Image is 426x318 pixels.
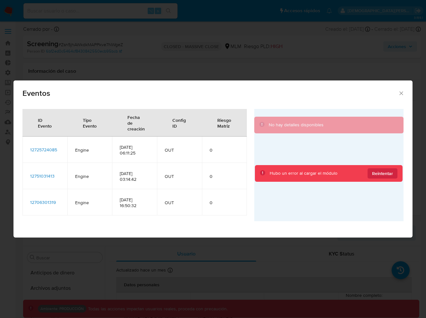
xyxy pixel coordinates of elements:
[120,109,152,136] div: Fecha de creación
[210,200,239,205] span: 0
[165,147,194,153] span: OUT
[165,200,194,205] span: OUT
[210,173,239,179] span: 0
[75,173,105,179] span: Engine
[120,171,149,182] span: [DATE] 03:14:42
[120,144,149,156] span: [DATE] 06:11:25
[30,199,56,205] span: 12706301319
[75,147,105,153] span: Engine
[120,197,149,208] span: [DATE] 16:50:32
[210,147,239,153] span: 0
[210,112,239,133] div: Riesgo Matriz
[30,112,60,133] div: ID Evento
[22,89,398,97] span: Eventos
[165,112,194,133] div: Config ID
[270,170,337,177] div: Hubo un error al cargar el módulo
[398,90,404,96] button: Cerrar
[75,112,105,133] div: Tipo Evento
[75,200,105,205] span: Engine
[165,173,194,179] span: OUT
[30,173,55,179] span: 12751031413
[30,146,57,153] span: 12725724085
